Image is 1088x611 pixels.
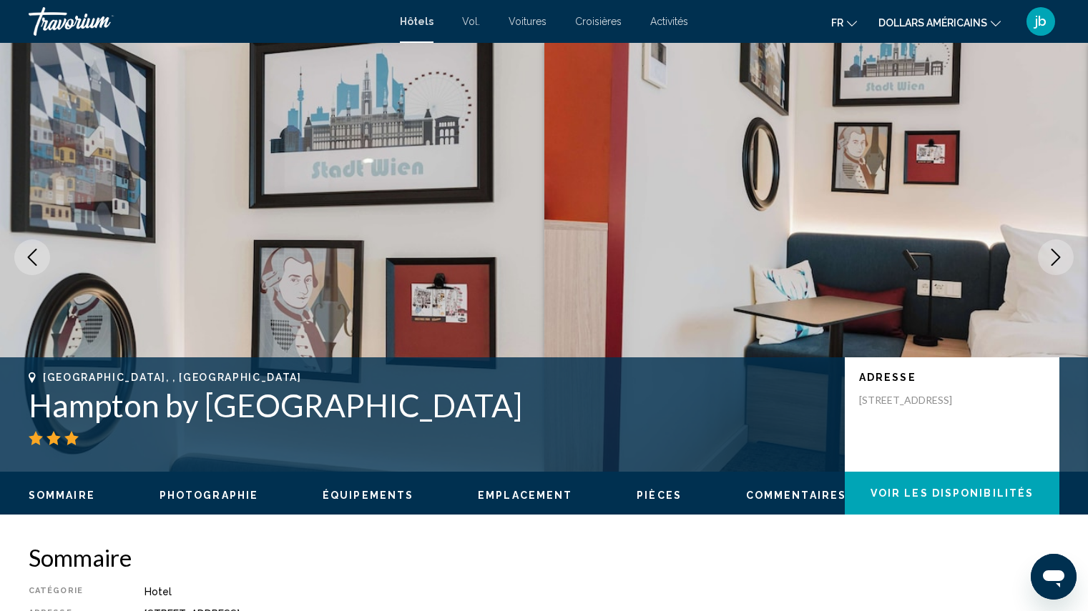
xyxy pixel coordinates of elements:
[323,489,413,502] button: Équipements
[859,372,1045,383] p: Adresse
[29,387,830,424] h1: Hampton by [GEOGRAPHIC_DATA]
[650,16,688,27] a: Activités
[478,489,572,502] button: Emplacement
[575,16,622,27] a: Croisières
[746,490,846,501] span: Commentaires
[871,488,1034,500] span: Voir les disponibilités
[509,16,547,27] a: Voitures
[859,394,974,407] p: [STREET_ADDRESS]
[160,490,258,501] span: Photographie
[1031,554,1077,600] iframe: Bouton de lancement de la fenêtre de messagerie
[845,472,1059,515] button: Voir les disponibilités
[29,490,95,501] span: Sommaire
[462,16,480,27] a: Vol.
[746,489,846,502] button: Commentaires
[144,586,1059,597] div: Hotel
[878,12,1001,33] button: Changer de devise
[29,7,386,36] a: Travorium
[1035,14,1047,29] font: jb
[831,12,857,33] button: Changer de langue
[1022,6,1059,36] button: Menu utilisateur
[478,490,572,501] span: Emplacement
[637,489,682,502] button: Pièces
[14,239,50,275] button: Previous image
[1038,239,1074,275] button: Next image
[29,586,109,597] div: Catégorie
[160,489,258,502] button: Photographie
[29,489,95,502] button: Sommaire
[43,372,302,383] span: [GEOGRAPHIC_DATA], , [GEOGRAPHIC_DATA]
[878,17,987,29] font: dollars américains
[400,16,433,27] a: Hôtels
[29,543,1059,572] h2: Sommaire
[637,490,682,501] span: Pièces
[323,490,413,501] span: Équipements
[831,17,843,29] font: fr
